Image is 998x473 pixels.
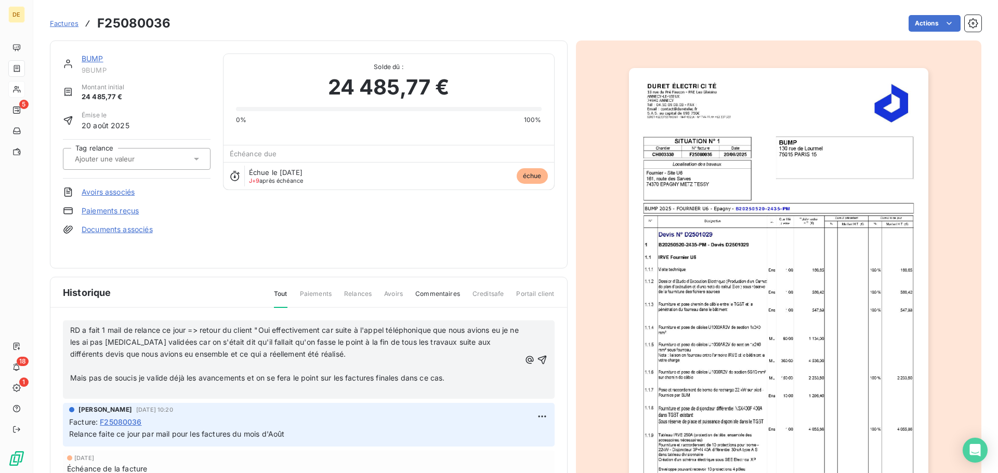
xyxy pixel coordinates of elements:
[78,405,132,414] span: [PERSON_NAME]
[328,72,450,103] span: 24 485,77 €
[524,115,542,125] span: 100%
[384,289,403,307] span: Avoirs
[516,289,554,307] span: Portail client
[63,286,111,300] span: Historique
[19,100,29,109] span: 5
[17,357,29,366] span: 18
[8,6,25,23] div: DE
[274,289,287,308] span: Tout
[82,187,135,197] a: Avoirs associés
[472,289,504,307] span: Creditsafe
[82,120,129,131] span: 20 août 2025
[69,416,98,427] span: Facture :
[50,18,78,29] a: Factures
[909,15,961,32] button: Actions
[136,407,173,413] span: [DATE] 10:20
[8,450,25,467] img: Logo LeanPay
[50,19,78,28] span: Factures
[517,168,548,184] span: échue
[249,177,259,184] span: J+9
[82,111,129,120] span: Émise le
[300,289,332,307] span: Paiements
[249,178,304,184] span: après échéance
[70,373,445,382] span: Mais pas de soucis je valide déjà les avancements et on se fera le point sur les factures finales...
[230,150,277,158] span: Échéance due
[344,289,372,307] span: Relances
[236,62,542,72] span: Solde dû :
[82,92,124,102] span: 24 485,77 €
[249,168,303,177] span: Échue le [DATE]
[82,206,139,216] a: Paiements reçus
[82,224,153,235] a: Documents associés
[74,455,94,461] span: [DATE]
[69,429,284,438] span: Relance faite ce jour par mail pour les factures du mois d'Août
[19,377,29,387] span: 1
[82,83,124,92] span: Montant initial
[74,154,178,164] input: Ajouter une valeur
[82,66,211,74] span: 9BUMP
[963,438,988,463] div: Open Intercom Messenger
[100,416,141,427] span: F25080036
[415,289,460,307] span: Commentaires
[82,54,103,63] a: BUMP
[236,115,246,125] span: 0%
[97,14,170,33] h3: F25080036
[70,326,521,358] span: RD a fait 1 mail de relance ce jour => retour du client "Oui effectivement car suite à l'appel té...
